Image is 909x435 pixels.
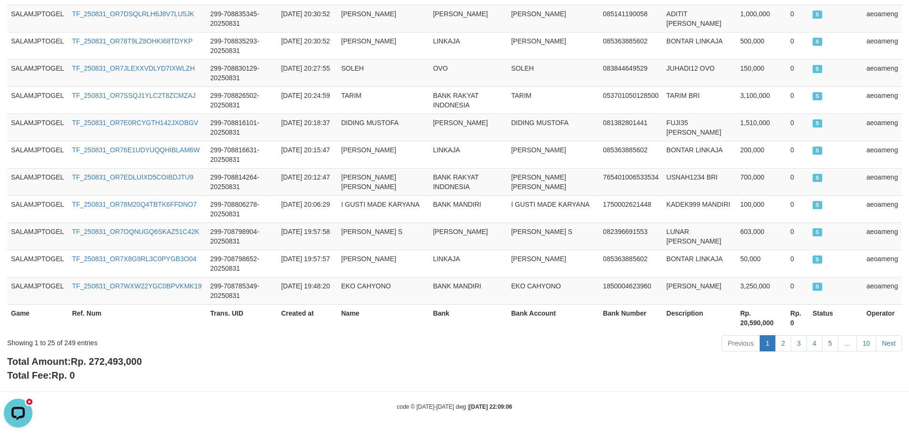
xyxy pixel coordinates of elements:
[786,223,809,250] td: 0
[469,403,512,410] strong: [DATE] 22:09:06
[277,195,337,223] td: [DATE] 20:06:29
[277,114,337,141] td: [DATE] 20:18:37
[7,5,68,32] td: SALAMJPTOGEL
[863,250,902,277] td: aeoameng
[397,403,512,410] small: code © [DATE]-[DATE] dwg |
[813,92,822,100] span: SUCCESS
[337,114,429,141] td: DIDING MUSTOFA
[863,114,902,141] td: aeoameng
[599,32,663,59] td: 085363885602
[813,255,822,264] span: SUCCESS
[337,168,429,195] td: [PERSON_NAME] [PERSON_NAME]
[72,92,196,99] a: TF_250831_OR7SSQJ1YLC2T8ZCMZAJ
[806,335,823,351] a: 4
[72,201,197,208] a: TF_250831_OR78M20Q4TBTK6FFDNO7
[71,356,142,367] span: Rp. 272,493,000
[277,32,337,59] td: [DATE] 20:30:52
[863,304,902,331] th: Operator
[429,114,507,141] td: [PERSON_NAME]
[786,5,809,32] td: 0
[838,335,857,351] a: …
[72,119,199,127] a: TF_250831_OR7E0RCYGTH142JXOBGV
[822,335,838,351] a: 5
[813,201,822,209] span: SUCCESS
[663,223,737,250] td: LUNAR [PERSON_NAME]
[876,335,902,351] a: Next
[337,277,429,304] td: EKO CAHYONO
[277,277,337,304] td: [DATE] 19:48:20
[507,32,599,59] td: [PERSON_NAME]
[277,304,337,331] th: Created at
[663,304,737,331] th: Description
[337,250,429,277] td: [PERSON_NAME]
[863,59,902,86] td: aeoameng
[207,141,278,168] td: 299-708816631-20250831
[72,64,195,72] a: TF_250831_OR7JLEXXVDLYD7IXWLZH
[4,4,32,32] button: Open LiveChat chat widget
[507,141,599,168] td: [PERSON_NAME]
[599,195,663,223] td: 1750002621448
[663,141,737,168] td: BONTAR LINKAJA
[7,114,68,141] td: SALAMJPTOGEL
[863,223,902,250] td: aeoameng
[72,228,199,235] a: TF_250831_OR7OQNUGQ6SKAZ51C42K
[277,86,337,114] td: [DATE] 20:24:59
[429,86,507,114] td: BANK RAKYAT INDONESIA
[72,10,194,18] a: TF_250831_OR7DSQLRLH6J8V7LU5JK
[507,114,599,141] td: DIDING MUSTOFA
[599,141,663,168] td: 085363885602
[7,32,68,59] td: SALAMJPTOGEL
[736,5,786,32] td: 1,000,000
[599,223,663,250] td: 082396691553
[663,250,737,277] td: BONTAR LINKAJA
[7,168,68,195] td: SALAMJPTOGEL
[736,195,786,223] td: 100,000
[599,277,663,304] td: 1850004623960
[599,59,663,86] td: 083844649529
[7,223,68,250] td: SALAMJPTOGEL
[507,195,599,223] td: I GUSTI MADE KARYANA
[337,223,429,250] td: [PERSON_NAME] S
[857,335,877,351] a: 10
[72,255,197,263] a: TF_250831_OR7X8G9RL3C0PYGB3O04
[786,86,809,114] td: 0
[809,304,863,331] th: Status
[337,141,429,168] td: [PERSON_NAME]
[786,277,809,304] td: 0
[786,141,809,168] td: 0
[429,59,507,86] td: OVO
[507,250,599,277] td: [PERSON_NAME]
[429,304,507,331] th: Bank
[277,5,337,32] td: [DATE] 20:30:52
[429,32,507,59] td: LINKAJA
[786,304,809,331] th: Rp. 0
[507,5,599,32] td: [PERSON_NAME]
[599,304,663,331] th: Bank Number
[736,277,786,304] td: 3,250,000
[863,141,902,168] td: aeoameng
[277,250,337,277] td: [DATE] 19:57:57
[507,86,599,114] td: TARIM
[786,168,809,195] td: 0
[813,11,822,19] span: SUCCESS
[337,59,429,86] td: SOLEH
[277,223,337,250] td: [DATE] 19:57:58
[277,168,337,195] td: [DATE] 20:12:47
[72,146,200,154] a: TF_250831_OR76E1UDYUQQHIBLAM6W
[7,356,142,367] b: Total Amount:
[663,59,737,86] td: JUHADI12 OVO
[7,250,68,277] td: SALAMJPTOGEL
[663,114,737,141] td: FUJI35 [PERSON_NAME]
[863,277,902,304] td: aeoameng
[207,277,278,304] td: 299-708785349-20250831
[663,5,737,32] td: ADITIT [PERSON_NAME]
[736,114,786,141] td: 1,510,000
[207,86,278,114] td: 299-708826502-20250831
[599,250,663,277] td: 085363885602
[599,114,663,141] td: 081382801441
[207,195,278,223] td: 299-708806278-20250831
[863,5,902,32] td: aeoameng
[786,250,809,277] td: 0
[429,250,507,277] td: LINKAJA
[507,277,599,304] td: EKO CAHYONO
